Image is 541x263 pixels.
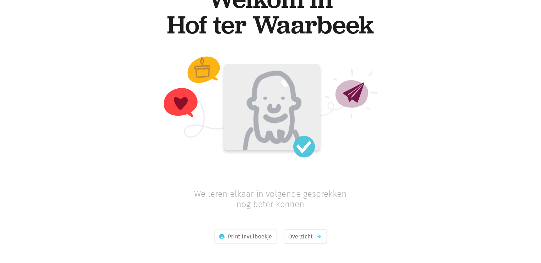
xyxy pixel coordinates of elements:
a: printPrint invulboekje [214,230,277,244]
i: print [219,233,225,240]
p: We leren elkaar in volgende gesprekken nog beter kennen [189,189,352,210]
i: arrow_forward [316,233,322,240]
a: Overzichtarrow_forward [284,230,327,244]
